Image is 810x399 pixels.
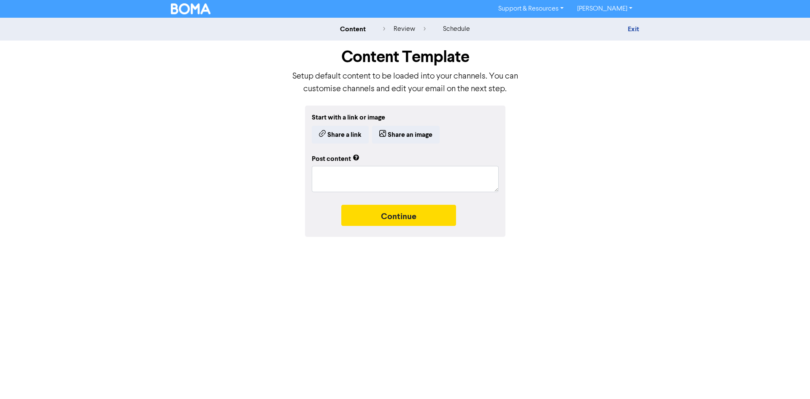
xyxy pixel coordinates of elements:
p: Setup default content to be loaded into your channels. You can customise channels and edit your e... [291,70,519,95]
button: Continue [341,205,456,226]
button: Share a link [312,126,369,144]
iframe: Chat Widget [768,358,810,399]
div: content [340,24,366,34]
div: review [383,24,426,34]
img: BOMA Logo [171,3,211,14]
div: Post content [312,154,359,164]
button: Share an image [372,126,440,144]
a: Support & Resources [491,2,570,16]
a: [PERSON_NAME] [570,2,639,16]
div: Start with a link or image [312,112,499,122]
h1: Content Template [291,47,519,67]
div: schedule [443,24,470,34]
a: Exit [628,25,639,33]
